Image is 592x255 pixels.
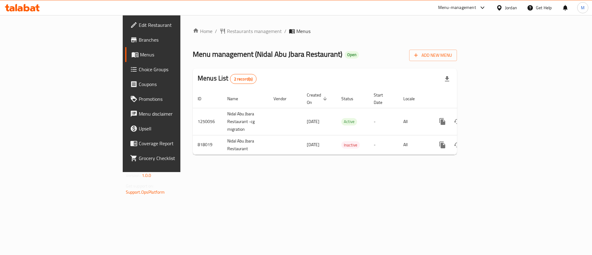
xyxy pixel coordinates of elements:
span: Created On [307,91,329,106]
span: Active [341,118,357,125]
button: more [435,138,450,152]
a: Grocery Checklist [125,151,222,166]
span: Get support on: [126,182,154,190]
td: Nidal Abu Jbara Restaurant [222,135,269,154]
span: Status [341,95,361,102]
span: Edit Restaurant [139,21,217,29]
td: - [369,135,398,154]
span: Version: [126,171,141,179]
a: Upsell [125,121,222,136]
li: / [284,27,286,35]
span: Locale [403,95,423,102]
div: Jordan [505,4,517,11]
button: Change Status [450,138,465,152]
span: Coupons [139,80,217,88]
span: Vendor [273,95,294,102]
span: [DATE] [307,141,319,149]
a: Coverage Report [125,136,222,151]
a: Restaurants management [220,27,282,35]
a: Edit Restaurant [125,18,222,32]
table: enhanced table [193,89,499,155]
a: Promotions [125,92,222,106]
span: Start Date [374,91,391,106]
td: Nidal Abu Jbara Restaurant -cg migration [222,108,269,135]
span: Inactive [341,142,360,149]
span: Promotions [139,95,217,103]
span: Coverage Report [139,140,217,147]
span: 1.0.0 [142,171,151,179]
div: Open [345,51,359,59]
span: Choice Groups [139,66,217,73]
span: [DATE] [307,117,319,125]
span: Branches [139,36,217,43]
button: Change Status [450,114,465,129]
div: Total records count [230,74,257,84]
a: Menus [125,47,222,62]
span: Add New Menu [414,51,452,59]
th: Actions [430,89,499,108]
td: All [398,108,430,135]
span: Grocery Checklist [139,154,217,162]
span: Restaurants management [227,27,282,35]
span: Open [345,52,359,57]
span: ID [198,95,209,102]
span: Menu management ( Nidal Abu Jbara Restaurant ) [193,47,342,61]
a: Branches [125,32,222,47]
a: Choice Groups [125,62,222,77]
td: - [369,108,398,135]
div: Export file [440,72,454,86]
a: Support.OpsPlatform [126,188,165,196]
td: All [398,135,430,154]
button: more [435,114,450,129]
span: Upsell [139,125,217,132]
span: Name [227,95,246,102]
div: Menu-management [438,4,476,11]
h2: Menus List [198,74,257,84]
span: 2 record(s) [230,76,257,82]
span: Menus [296,27,310,35]
span: M [581,4,585,11]
a: Coupons [125,77,222,92]
a: Menu disclaimer [125,106,222,121]
span: Menus [140,51,217,58]
button: Add New Menu [409,50,457,61]
nav: breadcrumb [193,27,457,35]
span: Menu disclaimer [139,110,217,117]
